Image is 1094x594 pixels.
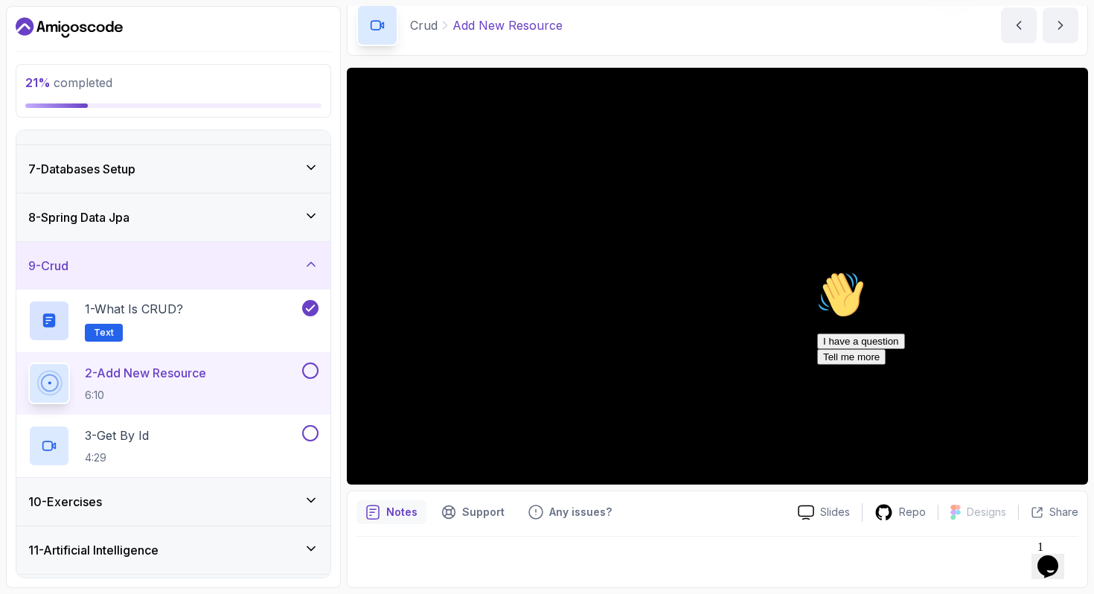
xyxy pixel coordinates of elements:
button: 9-Crud [16,242,330,290]
p: Any issues? [549,505,612,520]
p: Crud [410,16,438,34]
span: 21 % [25,75,51,90]
p: Notes [386,505,418,520]
h3: 9 - Crud [28,257,68,275]
p: Support [462,505,505,520]
a: Dashboard [16,16,123,39]
button: Tell me more [6,84,74,100]
button: 10-Exercises [16,478,330,526]
iframe: 1 - Add New Resource [347,68,1088,485]
button: 7-Databases Setup [16,145,330,193]
button: Feedback button [519,500,621,524]
h3: 8 - Spring Data Jpa [28,208,129,226]
iframe: chat widget [1031,534,1079,579]
span: Text [94,327,114,339]
p: 2 - Add New Resource [85,364,206,382]
p: Add New Resource [452,16,563,34]
button: next content [1043,7,1078,43]
h3: 7 - Databases Setup [28,160,135,178]
button: previous content [1001,7,1037,43]
button: 2-Add New Resource6:10 [28,363,319,404]
p: 3 - Get By Id [85,427,149,444]
div: 👋Hi! How can we help?I have a questionTell me more [6,6,274,100]
button: 11-Artificial Intelligence [16,526,330,574]
button: 3-Get By Id4:29 [28,425,319,467]
p: 6:10 [85,388,206,403]
span: Hi! How can we help? [6,45,147,56]
iframe: chat widget [811,265,1079,527]
button: 8-Spring Data Jpa [16,194,330,241]
span: completed [25,75,112,90]
img: :wave: [6,6,54,54]
a: Slides [786,505,862,520]
button: I have a question [6,68,94,84]
h3: 10 - Exercises [28,493,102,511]
button: Support button [432,500,514,524]
h3: 11 - Artificial Intelligence [28,541,159,559]
p: 4:29 [85,450,149,465]
p: 1 - What is CRUD? [85,300,183,318]
button: notes button [356,500,426,524]
button: 1-What is CRUD?Text [28,300,319,342]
